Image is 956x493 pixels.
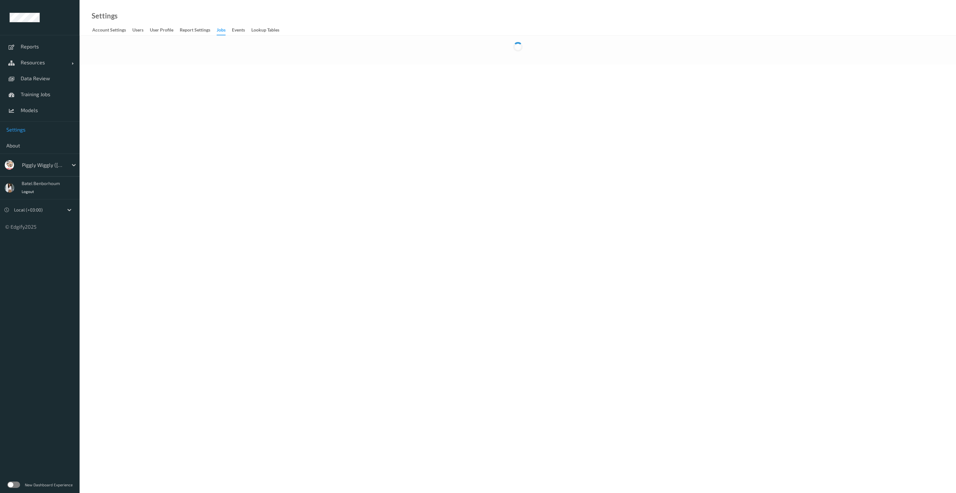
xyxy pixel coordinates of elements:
[150,26,180,35] a: User Profile
[132,26,150,35] a: users
[217,26,232,35] a: Jobs
[132,27,143,35] div: users
[217,27,226,35] div: Jobs
[92,27,126,35] div: Account Settings
[232,26,251,35] a: events
[232,27,245,35] div: events
[251,26,286,35] a: Lookup Tables
[180,26,217,35] a: Report Settings
[180,27,210,35] div: Report Settings
[92,13,118,19] a: Settings
[150,27,173,35] div: User Profile
[92,26,132,35] a: Account Settings
[251,27,279,35] div: Lookup Tables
